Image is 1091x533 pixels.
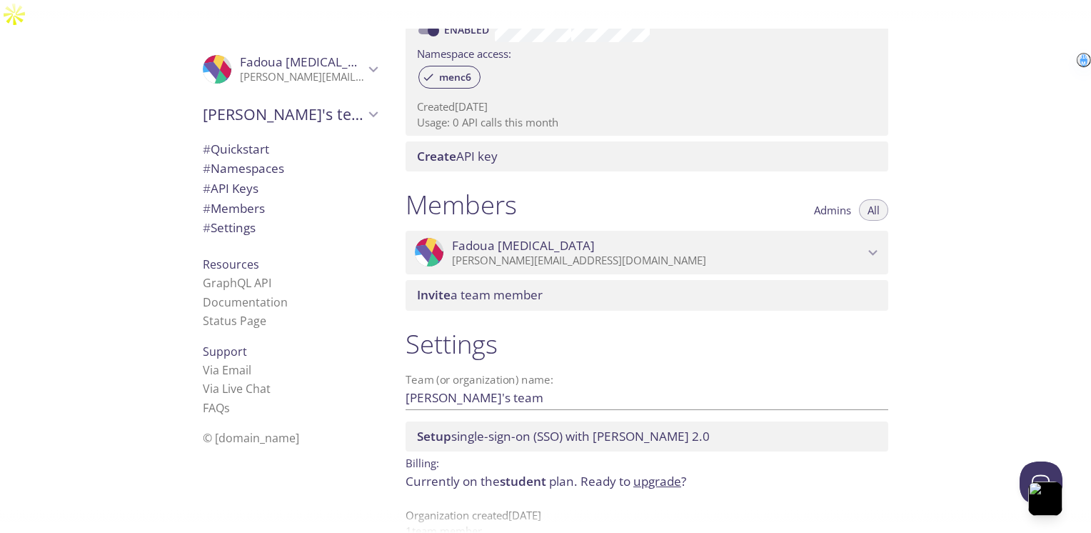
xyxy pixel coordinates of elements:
[240,70,364,84] p: [PERSON_NAME][EMAIL_ADDRESS][DOMAIN_NAME]
[203,275,271,291] a: GraphQL API
[191,46,388,93] div: Fadoua mili
[203,180,258,196] span: API Keys
[442,23,495,36] a: Enabled
[203,104,364,124] span: [PERSON_NAME]'s team
[406,472,888,491] p: Currently on the plan.
[191,159,388,179] div: Namespaces
[406,231,888,275] div: Fadoua mili
[203,160,284,176] span: Namespaces
[805,199,860,221] button: Admins
[224,400,230,416] span: s
[406,422,888,452] div: Setup SSO
[203,362,251,378] a: Via Email
[417,428,710,444] span: single-sign-on (SSO) with [PERSON_NAME] 2.0
[1020,462,1062,504] iframe: Help Scout Beacon - Open
[417,115,877,130] p: Usage: 0 API calls this month
[406,280,888,310] div: Invite a team member
[191,218,388,238] div: Team Settings
[633,473,681,489] a: upgrade
[406,189,517,221] h1: Members
[417,287,543,303] span: a team member
[452,238,595,254] span: Fadoua [MEDICAL_DATA]
[203,430,299,446] span: © [DOMAIN_NAME]
[406,141,888,171] div: Create API Key
[431,71,480,84] span: menc6
[203,219,211,236] span: #
[406,452,888,472] p: Billing:
[203,256,259,272] span: Resources
[191,199,388,219] div: Members
[203,160,211,176] span: #
[417,287,451,303] span: Invite
[191,96,388,133] div: Fadoua's team
[452,254,864,268] p: [PERSON_NAME][EMAIL_ADDRESS][DOMAIN_NAME]
[418,66,481,89] div: menc6
[203,313,266,329] a: Status Page
[240,54,383,70] span: Fadoua [MEDICAL_DATA]
[203,381,271,397] a: Via Live Chat
[580,473,686,489] span: Ready to ?
[417,428,451,444] span: Setup
[406,328,888,360] h1: Settings
[500,473,546,489] span: student
[417,99,877,114] p: Created [DATE]
[203,344,247,359] span: Support
[417,148,498,164] span: API key
[203,141,211,157] span: #
[417,42,511,63] label: Namespace access:
[191,139,388,159] div: Quickstart
[406,374,554,385] label: Team (or organization) name:
[203,294,288,310] a: Documentation
[191,179,388,199] div: API Keys
[203,219,256,236] span: Settings
[417,148,456,164] span: Create
[203,180,211,196] span: #
[203,141,269,157] span: Quickstart
[203,200,211,216] span: #
[203,400,230,416] a: FAQ
[203,200,265,216] span: Members
[859,199,888,221] button: All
